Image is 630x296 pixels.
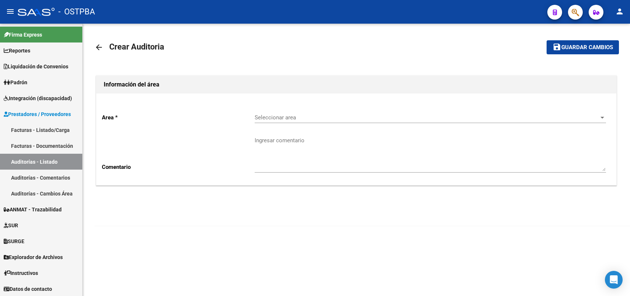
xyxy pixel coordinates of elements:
[94,43,103,52] mat-icon: arrow_back
[104,79,609,91] h1: Información del área
[255,114,599,121] span: Seleccionar area
[4,285,52,293] span: Datos de contacto
[102,163,255,171] p: Comentario
[4,205,62,214] span: ANMAT - Trazabilidad
[102,113,255,122] p: Area *
[615,7,624,16] mat-icon: person
[109,42,164,51] span: Crear Auditoria
[4,62,68,71] span: Liquidación de Convenios
[4,78,27,86] span: Padrón
[4,94,72,102] span: Integración (discapacidad)
[4,110,71,118] span: Prestadores / Proveedores
[4,253,63,261] span: Explorador de Archivos
[4,269,38,277] span: Instructivos
[58,4,95,20] span: - OSTPBA
[547,40,619,54] button: Guardar cambios
[552,42,561,51] mat-icon: save
[4,31,42,39] span: Firma Express
[561,44,613,51] span: Guardar cambios
[4,47,30,55] span: Reportes
[6,7,15,16] mat-icon: menu
[4,237,24,245] span: SURGE
[4,221,18,229] span: SUR
[605,271,623,289] div: Open Intercom Messenger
